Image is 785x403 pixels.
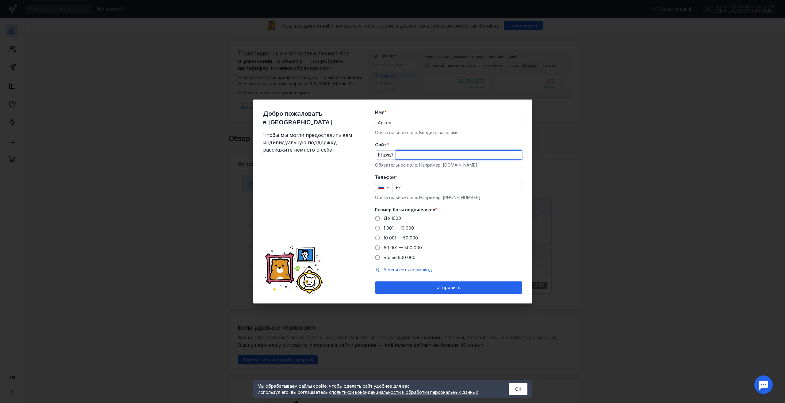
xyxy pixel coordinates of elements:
span: 10 001 — 50 000 [384,235,418,240]
span: Добро пожаловать в [GEOGRAPHIC_DATA] [263,109,355,126]
span: Чтобы мы могли предоставить вам индивидуальную поддержку, расскажите немного о себе [263,131,355,153]
div: Обязательное поле. Введите ваше имя [375,130,522,136]
span: Размер базы подписчиков [375,207,435,213]
span: 1 001 — 10 000 [384,225,414,231]
button: Отправить [375,281,522,294]
span: Имя [375,109,385,115]
span: Cайт [375,142,387,148]
button: У меня есть промокод [384,267,432,273]
span: Отправить [436,285,461,290]
button: ОК [509,383,527,395]
span: 50 001 — 500 000 [384,245,422,250]
div: Обязательное поле. Например: [PHONE_NUMBER] [375,194,522,201]
a: политикой конфиденциальности и обработки персональных данных [331,390,478,395]
span: До 1000 [384,216,401,221]
div: Обязательное поле. Например: [DOMAIN_NAME] [375,162,522,168]
span: У меня есть промокод [384,267,432,272]
span: Более 500 000 [384,255,415,260]
div: Мы обрабатываем файлы cookie, чтобы сделать сайт удобнее для вас. Используя его, вы соглашаетесь c [258,383,494,395]
span: Телефон [375,174,395,180]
